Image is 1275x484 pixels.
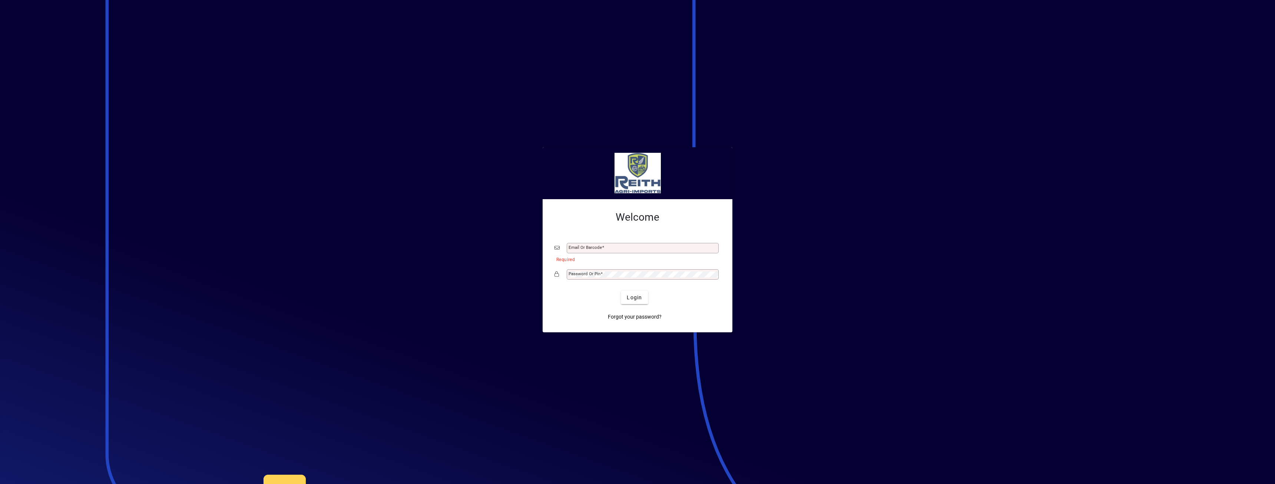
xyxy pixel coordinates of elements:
[627,294,642,302] span: Login
[621,291,648,304] button: Login
[608,313,662,321] span: Forgot your password?
[569,245,602,250] mat-label: Email or Barcode
[569,271,600,276] mat-label: Password or Pin
[556,255,715,263] mat-error: Required
[605,310,665,323] a: Forgot your password?
[554,211,721,224] h2: Welcome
